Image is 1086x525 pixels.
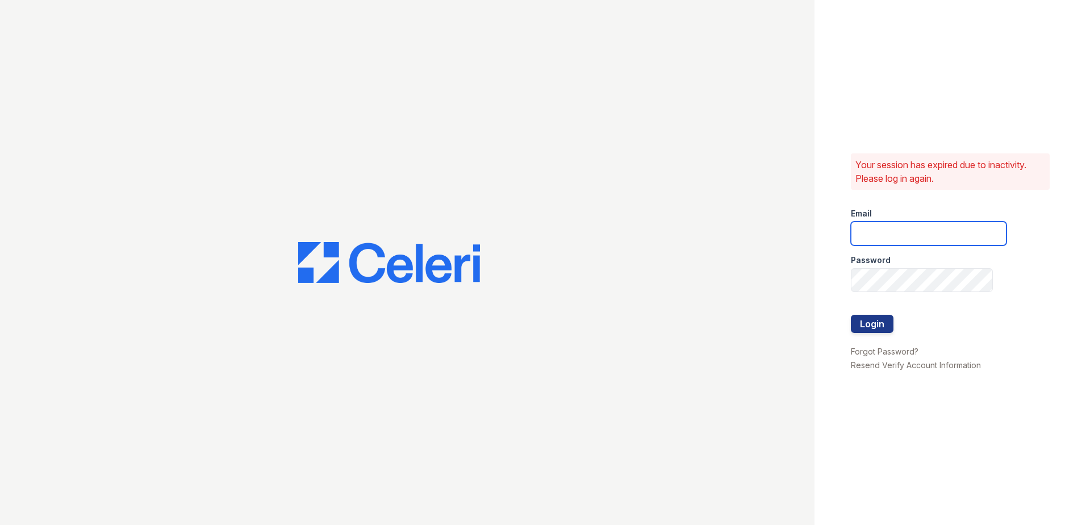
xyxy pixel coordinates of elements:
img: CE_Logo_Blue-a8612792a0a2168367f1c8372b55b34899dd931a85d93a1a3d3e32e68fde9ad4.png [298,242,480,283]
button: Login [851,315,893,333]
a: Resend Verify Account Information [851,360,981,370]
label: Password [851,255,891,266]
a: Forgot Password? [851,347,918,356]
label: Email [851,208,872,219]
p: Your session has expired due to inactivity. Please log in again. [855,158,1045,185]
